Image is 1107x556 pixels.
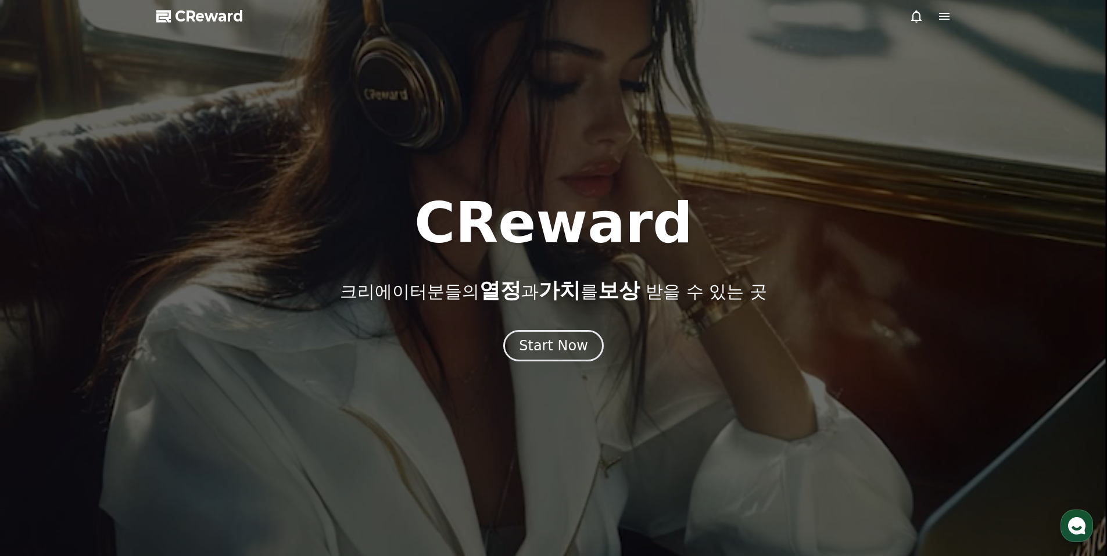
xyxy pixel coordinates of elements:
[519,336,588,355] div: Start Now
[503,330,604,361] button: Start Now
[414,195,693,251] h1: CReward
[598,278,640,302] span: 보상
[503,342,604,353] a: Start Now
[539,278,581,302] span: 가치
[479,278,521,302] span: 열정
[156,7,243,26] a: CReward
[340,279,766,302] p: 크리에이터분들의 과 를 받을 수 있는 곳
[175,7,243,26] span: CReward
